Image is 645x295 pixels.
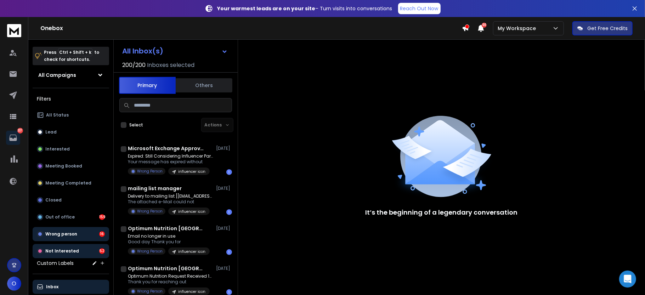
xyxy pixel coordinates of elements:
p: My Workspace [498,25,539,32]
img: logo [7,24,21,37]
p: Optimum Nutrition Request Received 1359477: [128,273,213,279]
p: Press to check for shortcuts. [44,49,99,63]
strong: Your warmest leads are on your site [217,5,316,12]
button: Lead [33,125,109,139]
p: Email no longer in use [128,233,210,239]
span: 200 / 200 [122,61,146,69]
button: All Campaigns [33,68,109,82]
p: [DATE] [216,186,232,191]
button: Wrong person16 [33,227,109,241]
button: Out of office159 [33,210,109,224]
p: It’s the beginning of a legendary conversation [366,208,518,217]
p: Delivery to mailing list [[EMAIL_ADDRESS][DOMAIN_NAME]] [128,193,213,199]
div: 1 [226,209,232,215]
p: Your message has expired without [128,159,213,165]
button: Meeting Booked [33,159,109,173]
h1: Optimum Nutrition [GEOGRAPHIC_DATA] [128,225,206,232]
button: Get Free Credits [572,21,633,35]
div: 1 [226,249,232,255]
p: influencer icon [178,209,205,214]
h1: Microsoft Exchange Approval Assistant [128,145,206,152]
label: Select [129,122,143,128]
h1: All Inbox(s) [122,47,163,55]
a: Reach Out Now [398,3,441,14]
button: Not Interested52 [33,244,109,258]
button: Closed [33,193,109,207]
button: Primary [119,77,176,94]
p: Inbox [46,284,58,290]
p: Reach Out Now [400,5,439,12]
span: Ctrl + Shift + k [58,48,92,56]
button: Interested [33,142,109,156]
h1: Onebox [40,24,462,33]
p: Good day Thank you for [128,239,210,245]
h3: Custom Labels [37,260,74,267]
div: 1 [226,289,232,295]
p: Wrong Person [137,209,163,214]
button: Meeting Completed [33,176,109,190]
p: Meeting Completed [45,180,91,186]
p: [DATE] [216,146,232,151]
p: Expired: Still Considering Influencer Partnerships? [128,153,213,159]
div: 52 [99,248,105,254]
button: Others [176,78,232,93]
p: Thank you for reaching out [128,279,213,285]
p: Wrong person [45,231,77,237]
p: Wrong Person [137,289,163,294]
h3: Inboxes selected [147,61,194,69]
p: 227 [17,128,23,134]
p: Meeting Booked [45,163,82,169]
button: Inbox [33,280,109,294]
button: All Inbox(s) [117,44,233,58]
h3: Filters [33,94,109,104]
p: influencer icon [178,249,205,254]
p: [DATE] [216,226,232,231]
p: All Status [46,112,69,118]
p: Get Free Credits [587,25,628,32]
div: 159 [99,214,105,220]
button: O [7,277,21,291]
p: Wrong Person [137,249,163,254]
div: 1 [226,169,232,175]
p: Wrong Person [137,169,163,174]
p: – Turn visits into conversations [217,5,392,12]
p: [DATE] [216,266,232,271]
div: Open Intercom Messenger [619,271,636,288]
h1: All Campaigns [38,72,76,79]
h1: mailing list manager [128,185,182,192]
p: Interested [45,146,70,152]
p: Lead [45,129,57,135]
p: Not Interested [45,248,79,254]
span: 50 [482,23,487,28]
p: The attached e-Mail could not [128,199,213,205]
p: Closed [45,197,62,203]
p: influencer icon [178,289,205,294]
p: influencer icon [178,169,205,174]
a: 227 [6,131,20,145]
p: Out of office [45,214,75,220]
button: All Status [33,108,109,122]
div: 16 [99,231,105,237]
h1: Optimum Nutrition [GEOGRAPHIC_DATA] [128,265,206,272]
